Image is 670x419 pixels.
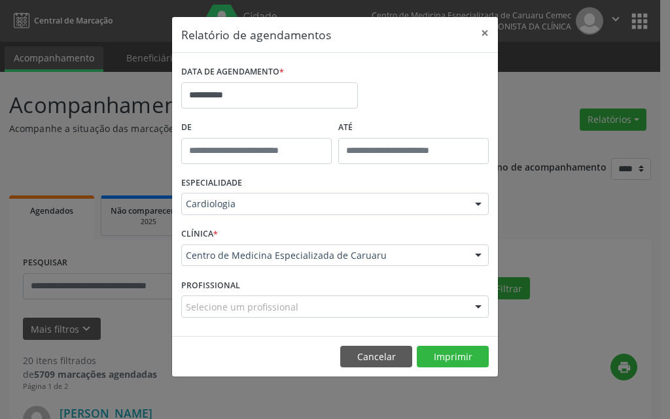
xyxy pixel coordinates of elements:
h5: Relatório de agendamentos [181,26,331,43]
span: Centro de Medicina Especializada de Caruaru [186,249,462,262]
label: CLÍNICA [181,224,218,244]
label: ATÉ [338,118,489,138]
label: PROFISSIONAL [181,275,240,295]
label: ESPECIALIDADE [181,173,242,193]
label: De [181,118,332,138]
span: Cardiologia [186,197,462,210]
label: DATA DE AGENDAMENTO [181,62,284,82]
button: Imprimir [417,346,489,368]
button: Cancelar [340,346,412,368]
span: Selecione um profissional [186,300,298,314]
button: Close [472,17,498,49]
